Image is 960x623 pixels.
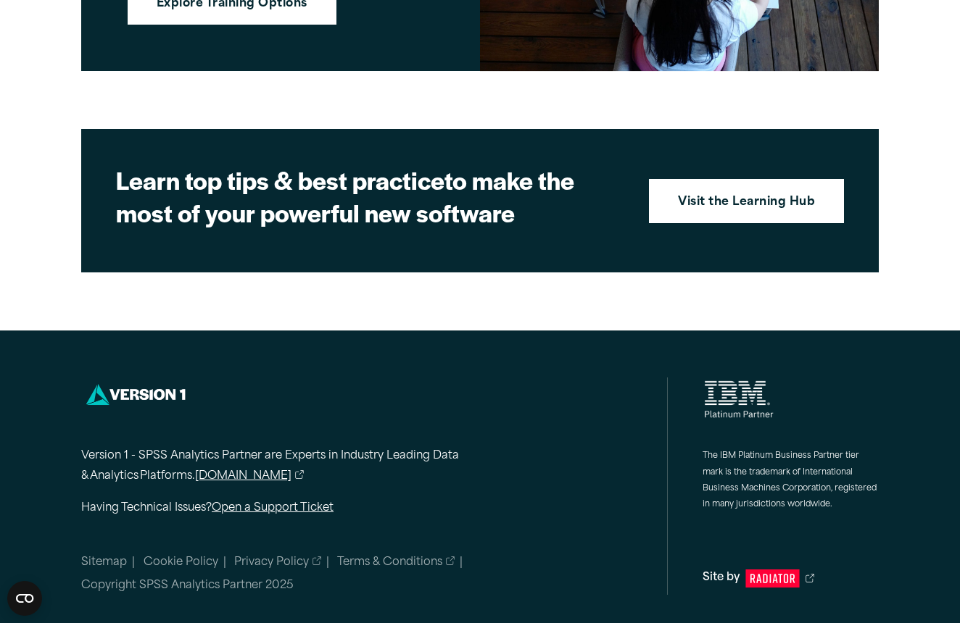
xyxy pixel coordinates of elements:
a: Site by Radiator Digital [703,568,879,589]
span: Copyright SPSS Analytics Partner 2025 [81,580,294,591]
strong: Learn top tips & best practice [116,162,444,197]
a: Privacy Policy [234,554,321,572]
h2: to make the most of your powerful new software [116,164,624,229]
a: Sitemap [81,557,127,568]
a: [DOMAIN_NAME] [195,467,304,488]
button: Open CMP widget [7,581,42,616]
strong: Visit the Learning Hub [678,193,815,212]
svg: Radiator Digital [745,569,800,588]
a: Terms & Conditions [337,554,455,572]
p: Version 1 - SPSS Analytics Partner are Experts in Industry Leading Data & Analytics Platforms. [81,446,516,488]
p: Having Technical Issues? [81,498,516,519]
a: Cookie Policy [144,557,218,568]
a: Visit the Learning Hub [649,179,844,224]
a: Open a Support Ticket [212,503,334,514]
nav: Minor links within the footer [81,554,667,595]
p: The IBM Platinum Business Partner tier mark is the trademark of International Business Machines C... [703,448,879,514]
span: Site by [703,568,740,589]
